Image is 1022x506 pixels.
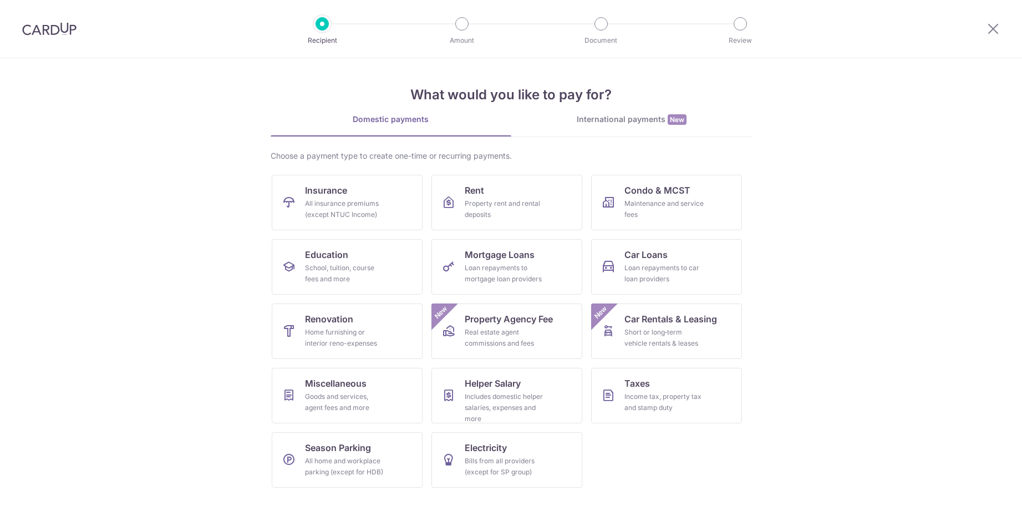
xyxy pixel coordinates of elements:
div: Includes domestic helper salaries, expenses and more [465,391,545,424]
span: Mortgage Loans [465,248,535,261]
span: Taxes [624,377,650,390]
div: Short or long‑term vehicle rentals & leases [624,327,704,349]
span: Miscellaneous [305,377,367,390]
h4: What would you like to pay for? [271,85,752,105]
div: School, tuition, course fees and more [305,262,385,285]
div: Property rent and rental deposits [465,198,545,220]
span: Helper Salary [465,377,521,390]
a: Condo & MCSTMaintenance and service fees [591,175,742,230]
div: Maintenance and service fees [624,198,704,220]
span: Renovation [305,312,353,326]
p: Recipient [281,35,363,46]
a: EducationSchool, tuition, course fees and more [272,239,423,295]
a: InsuranceAll insurance premiums (except NTUC Income) [272,175,423,230]
div: Domestic payments [271,114,511,125]
a: Helper SalaryIncludes domestic helper salaries, expenses and more [431,368,582,423]
div: Loan repayments to car loan providers [624,262,704,285]
div: Home furnishing or interior reno-expenses [305,327,385,349]
div: International payments [511,114,752,125]
div: Loan repayments to mortgage loan providers [465,262,545,285]
a: MiscellaneousGoods and services, agent fees and more [272,368,423,423]
a: Season ParkingAll home and workplace parking (except for HDB) [272,432,423,488]
div: Bills from all providers (except for SP group) [465,456,545,478]
a: RentProperty rent and rental deposits [431,175,582,230]
div: All home and workplace parking (except for HDB) [305,456,385,478]
span: Education [305,248,348,261]
iframe: Opens a widget where you can find more information [950,473,1011,500]
a: Car LoansLoan repayments to car loan providers [591,239,742,295]
a: Car Rentals & LeasingShort or long‑term vehicle rentals & leasesNew [591,303,742,359]
span: New [431,303,450,322]
span: Car Rentals & Leasing [624,312,717,326]
div: Goods and services, agent fees and more [305,391,385,413]
span: Rent [465,184,484,197]
div: Real estate agent commissions and fees [465,327,545,349]
a: ElectricityBills from all providers (except for SP group) [431,432,582,488]
div: Income tax, property tax and stamp duty [624,391,704,413]
a: RenovationHome furnishing or interior reno-expenses [272,303,423,359]
span: New [591,303,609,322]
a: TaxesIncome tax, property tax and stamp duty [591,368,742,423]
img: CardUp [22,22,77,36]
a: Mortgage LoansLoan repayments to mortgage loan providers [431,239,582,295]
span: Car Loans [624,248,668,261]
div: All insurance premiums (except NTUC Income) [305,198,385,220]
span: Property Agency Fee [465,312,553,326]
a: Property Agency FeeReal estate agent commissions and feesNew [431,303,582,359]
span: Condo & MCST [624,184,690,197]
span: Electricity [465,441,507,454]
span: Insurance [305,184,347,197]
span: Season Parking [305,441,371,454]
span: New [668,114,687,125]
p: Document [560,35,642,46]
p: Review [699,35,781,46]
p: Amount [421,35,503,46]
div: Choose a payment type to create one-time or recurring payments. [271,150,752,161]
